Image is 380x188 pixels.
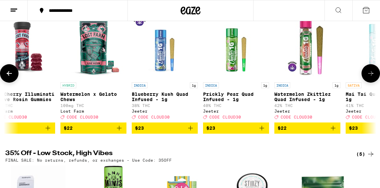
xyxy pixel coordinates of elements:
[274,122,340,134] button: Add to bag
[203,103,269,108] p: 40% THC
[60,122,126,134] button: Add to bag
[203,13,269,79] img: Jeeter - Prickly Pear Quad Infused - 1g
[203,122,269,134] button: Add to bag
[190,82,198,88] p: 1g
[356,150,375,158] a: (5)
[332,82,340,88] p: 1g
[132,13,198,122] a: Open page for Blueberry Kush Quad Infused - 1g from Jeeter
[132,122,198,134] button: Add to bag
[64,125,73,131] span: $22
[203,92,269,102] p: Prickly Pear Quad Infused - 1g
[4,5,48,10] span: Hi. Need any help?
[60,92,126,102] p: Watermelon x Gelato Chews
[67,115,98,119] span: CODE CLOUD30
[274,82,290,88] p: INDICA
[60,13,126,79] img: Lost Farm - Watermelon x Gelato Chews
[203,82,219,88] p: INDICA
[206,125,215,131] span: $23
[135,125,144,131] span: $23
[60,109,126,113] div: Lost Farm
[274,103,340,108] p: 42% THC
[274,109,340,113] div: Jeeter
[132,103,198,108] p: 38% THC
[274,13,340,79] img: Jeeter - Watermelon Zkittlez Quad Infused - 1g
[60,82,76,88] p: HYBRID
[209,115,241,119] span: CODE CLOUD30
[132,82,148,88] p: INDICA
[346,82,362,88] p: SATIVA
[203,13,269,122] a: Open page for Prickly Pear Quad Infused - 1g from Jeeter
[132,13,198,79] img: Jeeter - Blueberry Kush Quad Infused - 1g
[138,115,170,119] span: CODE CLOUD30
[261,82,269,88] p: 1g
[281,115,312,119] span: CODE CLOUD30
[60,13,126,122] a: Open page for Watermelon x Gelato Chews from Lost Farm
[349,125,358,131] span: $23
[278,125,287,131] span: $22
[274,13,340,122] a: Open page for Watermelon Zkittlez Quad Infused - 1g from Jeeter
[60,103,126,108] p: 100mg THC
[274,92,340,102] p: Watermelon Zkittlez Quad Infused - 1g
[5,158,172,162] p: FINAL SALE: No returns, refunds, or exchanges - Use Code: 35OFF
[5,150,342,158] h2: 35% Off - Low Stock, High Vibes
[132,92,198,102] p: Blueberry Kush Quad Infused - 1g
[203,109,269,113] div: Jeeter
[132,109,198,113] div: Jeeter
